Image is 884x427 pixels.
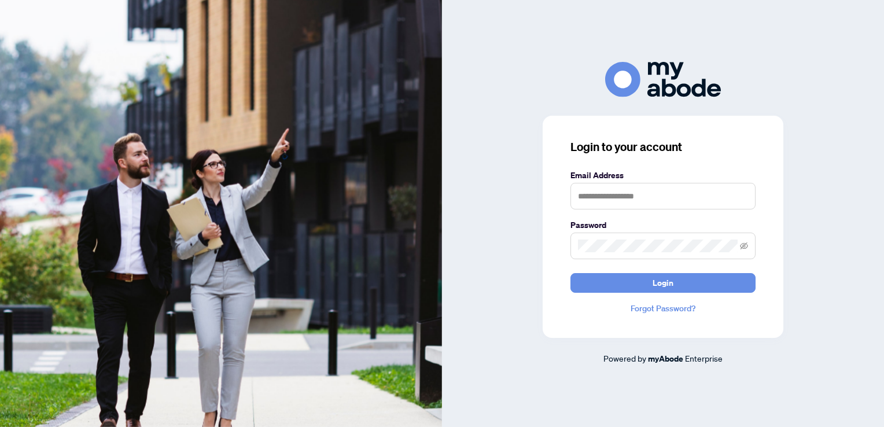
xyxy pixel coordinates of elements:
a: Forgot Password? [570,302,756,315]
label: Password [570,219,756,231]
label: Email Address [570,169,756,182]
a: myAbode [648,352,683,365]
span: eye-invisible [740,242,748,250]
span: Enterprise [685,353,723,363]
h3: Login to your account [570,139,756,155]
span: Powered by [603,353,646,363]
span: Login [653,274,673,292]
button: Login [570,273,756,293]
img: ma-logo [605,62,721,97]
